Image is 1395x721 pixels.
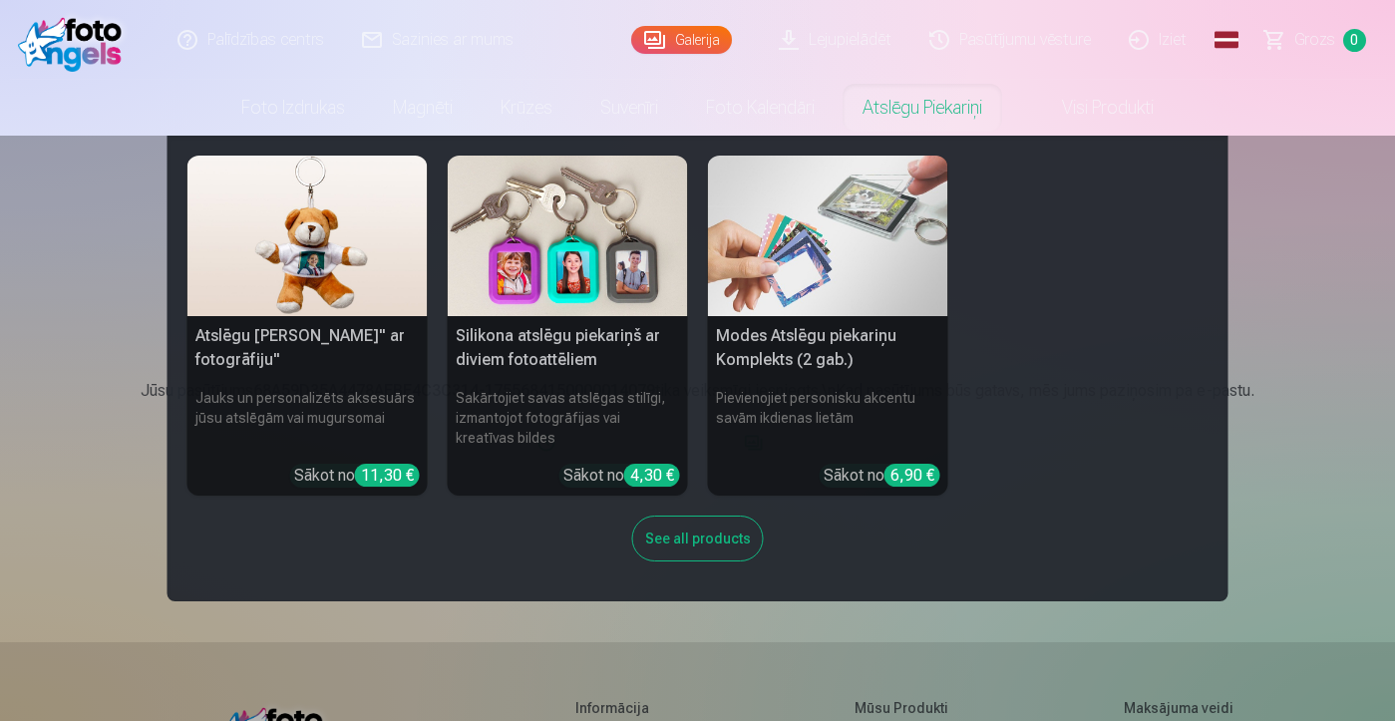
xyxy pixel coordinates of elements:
img: Modes Atslēgu piekariņu Komplekts (2 gab.) [708,156,948,316]
div: 6,90 € [884,464,940,487]
a: Atslēgu piekariņš Lācītis" ar fotogrāfiju"Atslēgu [PERSON_NAME]" ar fotogrāfiju"Jauks un personal... [187,156,428,496]
a: Modes Atslēgu piekariņu Komplekts (2 gab.)Modes Atslēgu piekariņu Komplekts (2 gab.)Pievienojiet ... [708,156,948,496]
img: Silikona atslēgu piekariņš ar diviem fotoattēliem [448,156,688,316]
a: Foto izdrukas [217,80,369,136]
span: Grozs [1294,28,1335,52]
a: Atslēgu piekariņi [839,80,1006,136]
a: Krūzes [477,80,576,136]
span: 0 [1343,29,1366,52]
div: Sākot no [824,464,940,488]
h5: Modes Atslēgu piekariņu Komplekts (2 gab.) [708,316,948,380]
a: Silikona atslēgu piekariņš ar diviem fotoattēliemSilikona atslēgu piekariņš ar diviem fotoattēlie... [448,156,688,496]
a: Magnēti [369,80,477,136]
img: Atslēgu piekariņš Lācītis" ar fotogrāfiju" [187,156,428,316]
div: Sākot no [294,464,420,488]
div: 4,30 € [624,464,680,487]
h6: Pievienojiet personisku akcentu savām ikdienas lietām [708,380,948,456]
div: See all products [632,516,764,561]
a: See all products [632,527,764,547]
h6: Sakārtojiet savas atslēgas stilīgi, izmantojot fotogrāfijas vai kreatīvas bildes [448,380,688,456]
a: Visi produkti [1006,80,1178,136]
a: Galerija [631,26,732,54]
a: Suvenīri [576,80,682,136]
img: /fa1 [18,8,133,72]
h5: Silikona atslēgu piekariņš ar diviem fotoattēliem [448,316,688,380]
h5: Atslēgu [PERSON_NAME]" ar fotogrāfiju" [187,316,428,380]
div: 11,30 € [355,464,420,487]
div: Sākot no [563,464,680,488]
h6: Jauks un personalizēts aksesuārs jūsu atslēgām vai mugursomai [187,380,428,456]
a: Foto kalendāri [682,80,839,136]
